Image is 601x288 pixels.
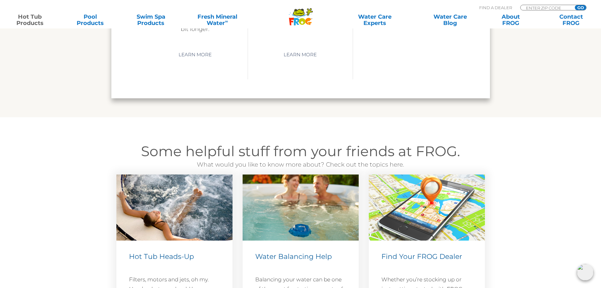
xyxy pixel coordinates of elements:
[548,14,595,26] a: ContactFROG
[255,252,332,261] span: Water Balancing Help
[243,175,359,241] img: hot-tub-featured-image-1
[487,14,534,26] a: AboutFROG
[337,14,413,26] a: Water CareExperts
[381,252,462,261] span: Find Your FROG Dealer
[577,264,593,280] img: openIcon
[575,5,586,10] input: GO
[188,14,247,26] a: Fresh MineralWater∞
[225,19,228,24] sup: ∞
[6,14,53,26] a: Hot TubProducts
[276,49,324,60] a: Learn More
[171,49,219,60] a: Learn More
[525,5,568,10] input: Zip Code Form
[67,14,114,26] a: PoolProducts
[116,175,233,241] img: hot-tub-relaxing
[427,14,474,26] a: Water CareBlog
[129,252,194,261] span: Hot Tub Heads-Up
[369,175,485,241] img: Find a Dealer Image (546 x 310 px)
[479,5,512,10] p: Find A Dealer
[127,14,174,26] a: Swim SpaProducts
